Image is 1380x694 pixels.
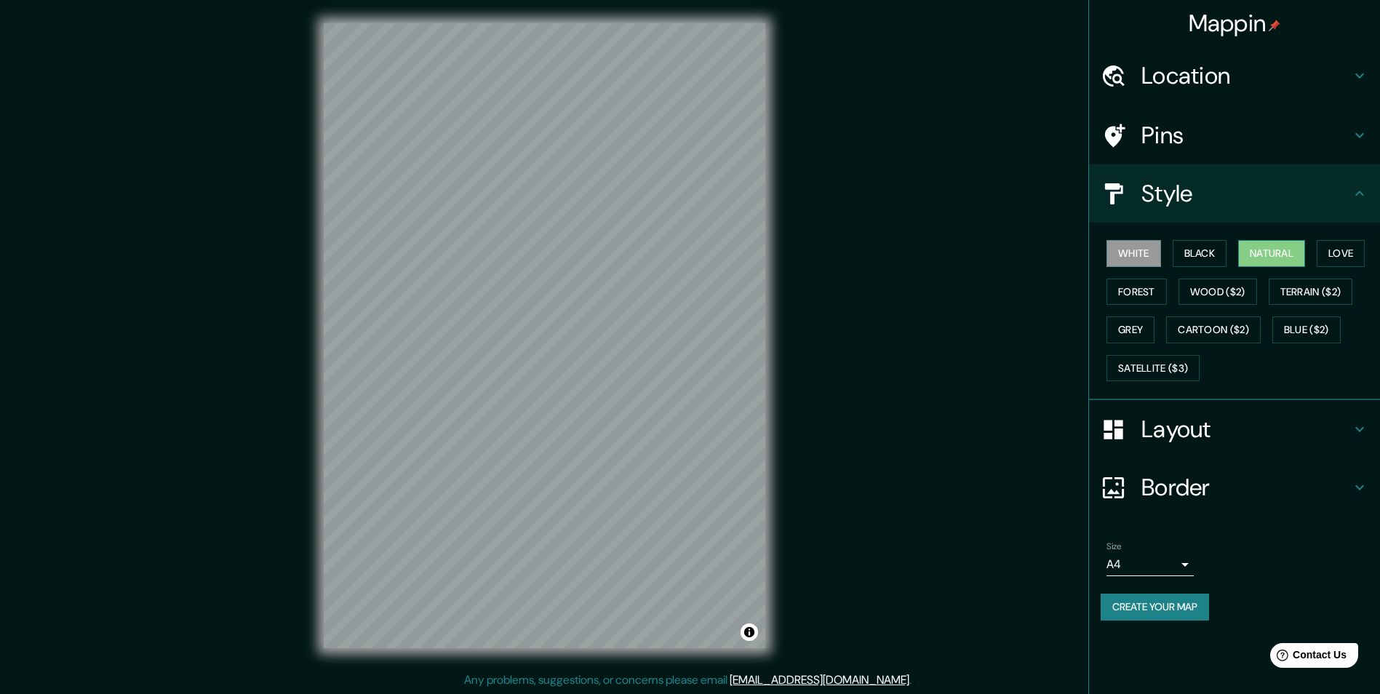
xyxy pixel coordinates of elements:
[1089,106,1380,164] div: Pins
[1141,415,1351,444] h4: Layout
[1189,9,1281,38] h4: Mappin
[1141,61,1351,90] h4: Location
[730,672,909,687] a: [EMAIL_ADDRESS][DOMAIN_NAME]
[1101,594,1209,621] button: Create your map
[741,623,758,641] button: Toggle attribution
[1106,553,1194,576] div: A4
[1173,240,1227,267] button: Black
[1106,355,1200,382] button: Satellite ($3)
[1269,279,1353,306] button: Terrain ($2)
[1238,240,1305,267] button: Natural
[914,671,917,689] div: .
[1269,20,1280,31] img: pin-icon.png
[1141,121,1351,150] h4: Pins
[1251,637,1364,678] iframe: Help widget launcher
[1317,240,1365,267] button: Love
[1089,47,1380,105] div: Location
[324,23,765,648] canvas: Map
[912,671,914,689] div: .
[1106,279,1167,306] button: Forest
[1141,473,1351,502] h4: Border
[1141,179,1351,208] h4: Style
[1272,316,1341,343] button: Blue ($2)
[1106,316,1154,343] button: Grey
[1166,316,1261,343] button: Cartoon ($2)
[1089,458,1380,516] div: Border
[1178,279,1257,306] button: Wood ($2)
[1089,164,1380,223] div: Style
[464,671,912,689] p: Any problems, suggestions, or concerns please email .
[1106,240,1161,267] button: White
[1106,541,1122,553] label: Size
[1089,400,1380,458] div: Layout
